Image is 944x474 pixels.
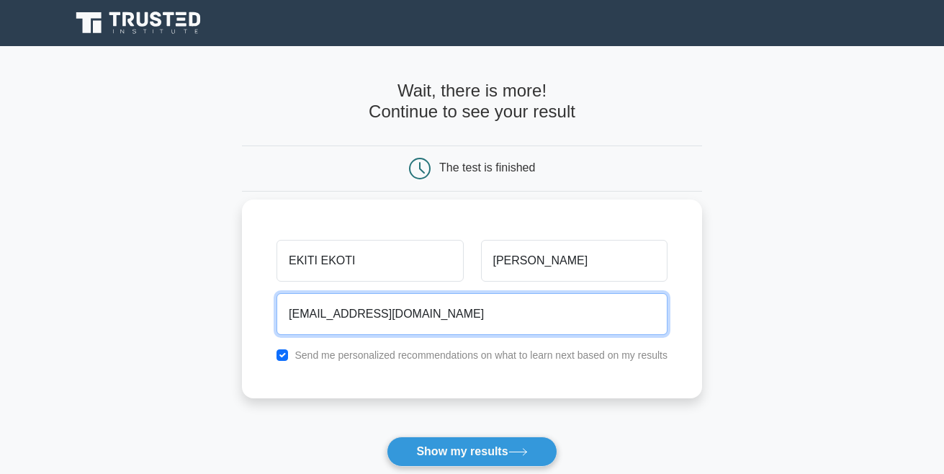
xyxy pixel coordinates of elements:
div: The test is finished [439,161,535,174]
input: First name [277,240,463,282]
input: Last name [481,240,667,282]
input: Email [277,293,667,335]
button: Show my results [387,437,557,467]
label: Send me personalized recommendations on what to learn next based on my results [295,349,667,361]
h4: Wait, there is more! Continue to see your result [242,81,702,122]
